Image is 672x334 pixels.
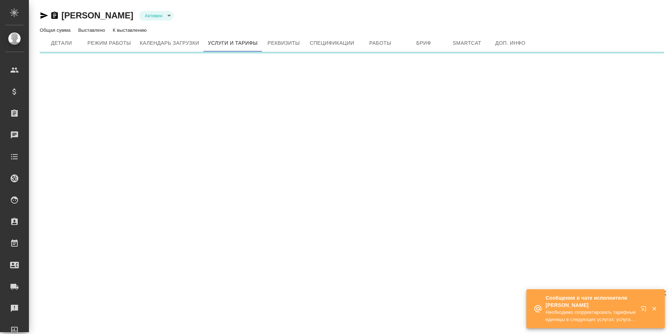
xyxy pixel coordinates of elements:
[450,39,484,48] span: Smartcat
[78,27,107,33] p: Выставлено
[140,39,199,48] span: Календарь загрузки
[546,309,636,323] p: Необходимо скорректировать тарифные единицы в следующих услугах: услуга: Редактура - т.ед: не ука...
[139,11,173,21] div: Активен
[647,305,662,312] button: Закрыть
[40,11,48,20] button: Скопировать ссылку для ЯМессенджера
[363,39,398,48] span: Работы
[406,39,441,48] span: Бриф
[50,11,59,20] button: Скопировать ссылку
[40,27,72,33] p: Общая сумма
[208,39,258,48] span: Услуги и тарифы
[87,39,131,48] span: Режим работы
[546,294,636,309] p: Сообщения в чате исполнителя [PERSON_NAME]
[493,39,528,48] span: Доп. инфо
[113,27,148,33] p: К выставлению
[266,39,301,48] span: Реквизиты
[44,39,79,48] span: Детали
[636,302,654,319] button: Открыть в новой вкладке
[61,10,133,20] a: [PERSON_NAME]
[143,13,165,19] button: Активен
[310,39,354,48] span: Спецификации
